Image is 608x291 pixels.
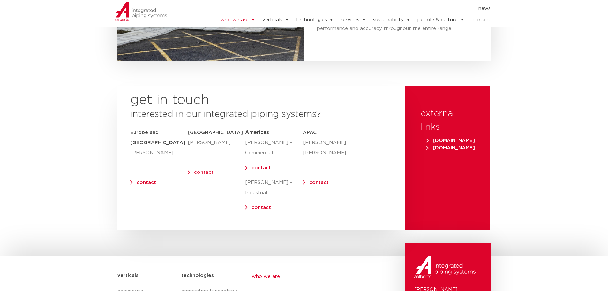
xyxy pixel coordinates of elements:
a: technologies [296,14,334,27]
a: people & culture [417,14,464,27]
a: services [341,14,366,27]
h5: [GEOGRAPHIC_DATA] [188,127,245,138]
a: contact [194,170,214,175]
a: contact [251,205,271,210]
nav: Menu [201,4,491,14]
a: contact [137,180,156,185]
a: [DOMAIN_NAME] [424,145,477,150]
a: [DOMAIN_NAME] [424,138,477,143]
a: news [478,4,491,14]
a: sustainability [373,14,410,27]
span: [DOMAIN_NAME] [426,145,475,150]
strong: Europe and [GEOGRAPHIC_DATA] [130,130,185,145]
p: [PERSON_NAME] [PERSON_NAME] [303,138,338,158]
h5: verticals [117,271,139,281]
p: [PERSON_NAME] [130,148,188,158]
span: Americas [245,130,269,135]
a: verticals [262,14,289,27]
h3: external links [421,107,474,134]
h3: interested in our integrated piping systems? [130,108,392,121]
a: contact [309,180,329,185]
h5: technologies [181,271,214,281]
a: contact [471,14,491,27]
a: contact [251,165,271,170]
a: who we are [221,14,255,27]
a: who we are [252,267,369,286]
span: [DOMAIN_NAME] [426,138,475,143]
p: [PERSON_NAME] – Industrial [245,178,303,198]
p: [PERSON_NAME] [188,138,245,148]
h5: APAC [303,127,338,138]
p: [PERSON_NAME] – Commercial [245,138,303,158]
h2: get in touch [130,93,209,108]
